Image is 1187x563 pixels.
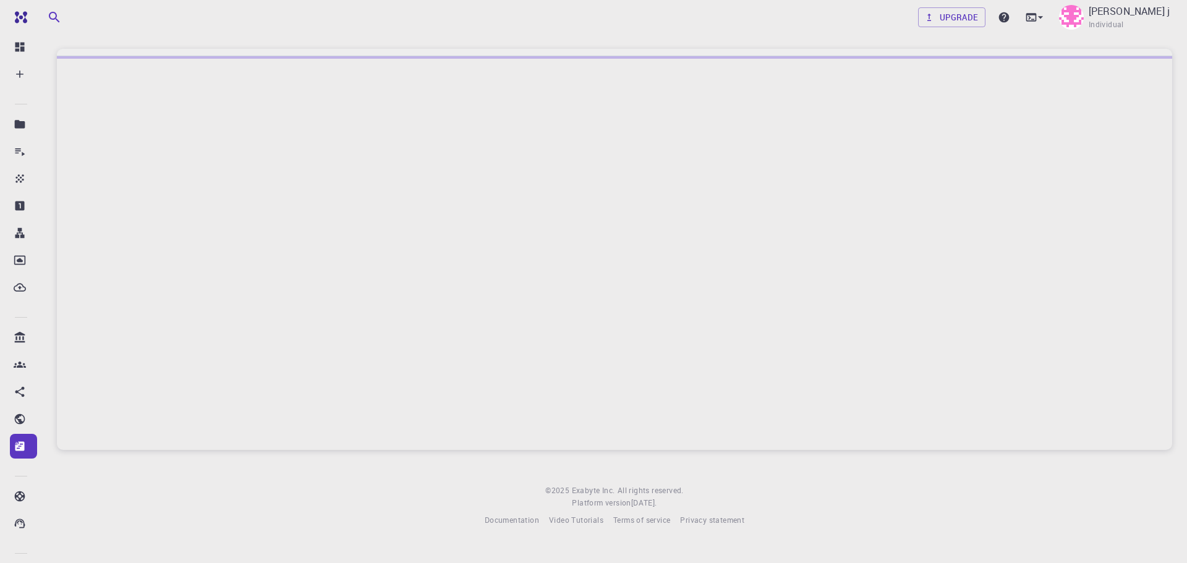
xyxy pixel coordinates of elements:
a: Terms of service [613,514,670,527]
span: Individual [1089,19,1124,31]
a: Exabyte Inc. [572,485,615,497]
img: logo [10,11,27,23]
a: Privacy statement [680,514,744,527]
span: Exabyte Inc. [572,485,615,495]
a: Video Tutorials [549,514,603,527]
span: Platform version [572,497,631,509]
a: [DATE]. [631,497,657,509]
p: [PERSON_NAME] j [1089,4,1170,19]
span: Terms of service [613,515,670,525]
span: All rights reserved. [618,485,684,497]
a: Documentation [485,514,539,527]
span: © 2025 [545,485,571,497]
span: Documentation [485,515,539,525]
span: Privacy statement [680,515,744,525]
img: Abhijai j [1059,5,1084,30]
a: Upgrade [918,7,985,27]
span: [DATE] . [631,497,657,507]
span: Video Tutorials [549,515,603,525]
